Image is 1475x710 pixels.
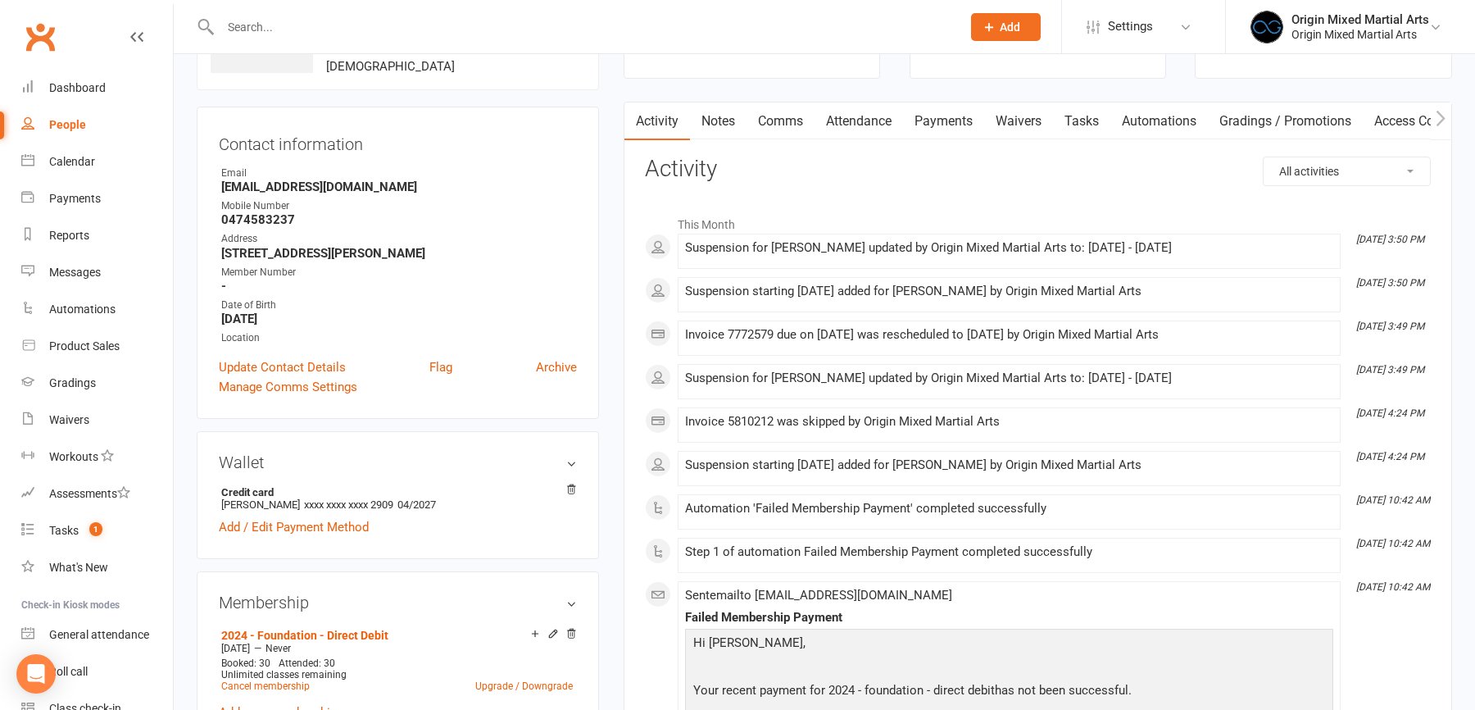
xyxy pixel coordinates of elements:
div: Payments [49,192,101,205]
div: Product Sales [49,339,120,353]
h3: Activity [645,157,1431,182]
a: Dashboard [21,70,173,107]
p: Hi [PERSON_NAME] [689,633,1329,657]
span: [DEMOGRAPHIC_DATA] [326,59,455,74]
div: Failed Membership Payment [685,611,1333,625]
a: Access Control [1363,102,1472,140]
span: , [803,635,806,650]
p: Your recent payment for 2024 - foundation - direct debit [689,680,1329,704]
a: Add / Edit Payment Method [219,517,369,537]
a: Gradings [21,365,173,402]
a: Waivers [984,102,1053,140]
li: This Month [645,207,1431,234]
a: General attendance kiosk mode [21,617,173,653]
i: [DATE] 10:42 AM [1356,581,1430,593]
span: Sent email to [EMAIL_ADDRESS][DOMAIN_NAME] [685,588,952,603]
span: Booked: 30 [221,658,270,669]
i: [DATE] 3:49 PM [1356,364,1424,375]
div: Address [221,231,577,247]
a: Roll call [21,653,173,690]
div: Tasks [49,524,79,537]
a: Workouts [21,439,173,476]
span: has not been successful. [995,683,1132,698]
a: Payments [903,102,984,140]
div: Open Intercom Messenger [16,654,56,694]
div: Location [221,330,577,346]
span: Unlimited classes remaining [221,669,347,680]
i: [DATE] 3:50 PM [1356,234,1424,245]
h3: Membership [219,594,577,612]
a: Comms [747,102,815,140]
i: [DATE] 4:24 PM [1356,407,1424,419]
div: Automation 'Failed Membership Payment' completed successfully [685,502,1333,516]
div: Assessments [49,487,130,500]
div: Date of Birth [221,298,577,313]
a: Assessments [21,476,173,512]
div: Reports [49,229,89,242]
a: Notes [690,102,747,140]
strong: [STREET_ADDRESS][PERSON_NAME] [221,246,577,261]
span: Never [265,643,291,654]
i: [DATE] 3:50 PM [1356,277,1424,289]
div: — [217,642,577,655]
a: Tasks 1 [21,512,173,549]
div: Origin Mixed Martial Arts [1291,27,1429,42]
strong: 0474583237 [221,212,577,227]
a: Messages [21,254,173,291]
a: Upgrade / Downgrade [475,680,573,692]
span: Settings [1108,8,1153,45]
a: view attendance [1282,43,1365,57]
button: Add [971,13,1041,41]
div: Automations [49,303,116,316]
a: Activity [624,102,690,140]
a: Payments [21,180,173,217]
span: 04/2027 [397,498,436,511]
strong: Credit card [221,486,569,498]
div: Invoice 7772579 due on [DATE] was rescheduled to [DATE] by Origin Mixed Martial Arts [685,328,1333,342]
a: What's New [21,549,173,586]
h3: Wallet [219,453,577,471]
a: Gradings / Promotions [1208,102,1363,140]
div: People [49,118,86,131]
strong: [EMAIL_ADDRESS][DOMAIN_NAME] [221,180,577,194]
div: Gradings [49,376,96,389]
div: Suspension for [PERSON_NAME] updated by Origin Mixed Martial Arts to: [DATE] - [DATE] [685,371,1333,385]
a: Tasks [1053,102,1110,140]
i: [DATE] 10:42 AM [1356,538,1430,549]
a: Flag [429,357,452,377]
a: Reports [21,217,173,254]
a: Archive [536,357,577,377]
a: Update Contact Details [219,357,346,377]
a: Product Sales [21,328,173,365]
div: Email [221,166,577,181]
h3: Contact information [219,129,577,153]
div: Calendar [49,155,95,168]
a: People [21,107,173,143]
div: General attendance [49,628,149,641]
div: Workouts [49,450,98,463]
div: Suspension for [PERSON_NAME] updated by Origin Mixed Martial Arts to: [DATE] - [DATE] [685,241,1333,255]
div: Member Number [221,265,577,280]
div: Dashboard [49,81,106,94]
i: [DATE] 3:49 PM [1356,321,1424,332]
div: Step 1 of automation Failed Membership Payment completed successfully [685,545,1333,559]
i: [DATE] 4:24 PM [1356,451,1424,462]
span: xxxx xxxx xxxx 2909 [304,498,393,511]
a: Clubworx [20,16,61,57]
a: Attendance [815,102,903,140]
span: Attended: 30 [279,658,335,669]
i: [DATE] 10:42 AM [1356,494,1430,506]
a: Automations [1110,102,1208,140]
a: Waivers [21,402,173,439]
div: Invoice 5810212 was skipped by Origin Mixed Martial Arts [685,415,1333,429]
div: Suspension starting [DATE] added for [PERSON_NAME] by Origin Mixed Martial Arts [685,284,1333,298]
div: Waivers [49,413,89,426]
span: 1 [89,522,102,536]
div: Suspension starting [DATE] added for [PERSON_NAME] by Origin Mixed Martial Arts [685,458,1333,472]
div: Roll call [49,665,88,678]
span: [DATE] [221,643,250,654]
input: Search... [216,16,950,39]
a: 2024 - Foundation - Direct Debit [221,629,388,642]
span: Add [1000,20,1020,34]
a: Calendar [21,143,173,180]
